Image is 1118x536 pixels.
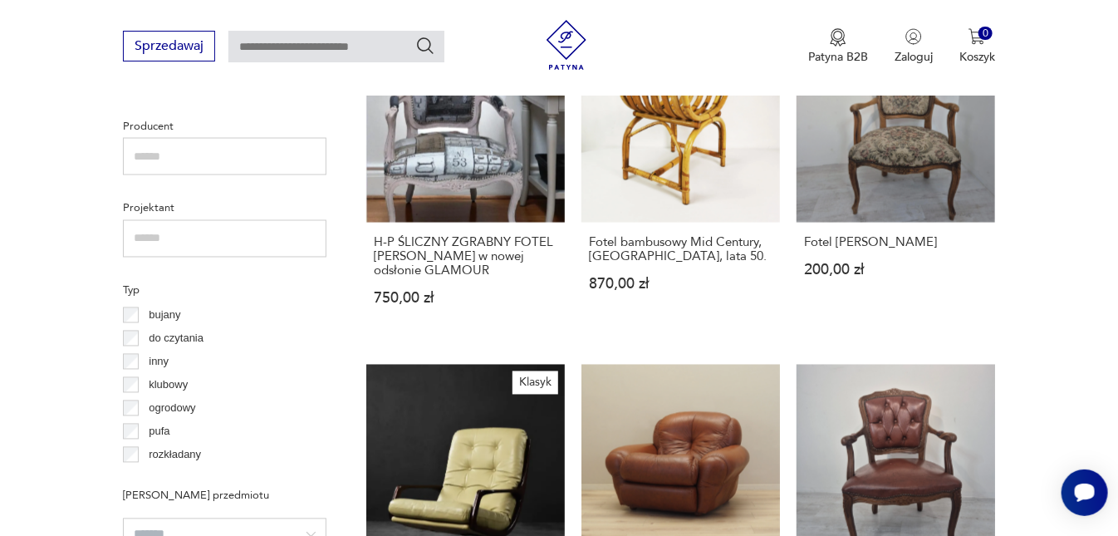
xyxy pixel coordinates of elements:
[895,28,933,65] button: Zaloguj
[123,31,215,61] button: Sprzedawaj
[959,49,995,65] p: Koszyk
[149,446,201,465] p: rozkładany
[959,28,995,65] button: 0Koszyk
[123,282,326,300] p: Typ
[808,28,868,65] button: Patyna B2B
[905,28,922,45] img: Ikonka użytkownika
[374,292,557,306] p: 750,00 zł
[415,36,435,56] button: Szukaj
[149,400,195,418] p: ogrodowy
[123,487,326,505] p: [PERSON_NAME] przedmiotu
[968,28,985,45] img: Ikona koszyka
[542,20,591,70] img: Patyna - sklep z meblami i dekoracjami vintage
[978,27,993,41] div: 0
[830,28,846,47] img: Ikona medalu
[149,96,213,115] p: Norwegia ( 27 )
[589,278,772,292] p: 870,00 zł
[149,376,188,395] p: klubowy
[149,330,203,348] p: do czytania
[808,28,868,65] a: Ikona medaluPatyna B2B
[581,24,780,338] a: Fotel bambusowy Mid Century, Niemcy, lata 50.Fotel bambusowy Mid Century, [GEOGRAPHIC_DATA], lata...
[804,263,988,278] p: 200,00 zł
[149,353,169,371] p: inny
[366,24,565,338] a: H-P ŚLICZNY ZGRABNY FOTEL LUDWIK RZEŹBIONY w nowej odsłonie GLAMOURH-P ŚLICZNY ZGRABNY FOTEL [PER...
[374,236,557,278] h3: H-P ŚLICZNY ZGRABNY FOTEL [PERSON_NAME] w nowej odsłonie GLAMOUR
[808,49,868,65] p: Patyna B2B
[589,236,772,264] h3: Fotel bambusowy Mid Century, [GEOGRAPHIC_DATA], lata 50.
[149,423,169,441] p: pufa
[1062,470,1108,516] iframe: Smartsupp widget button
[149,307,180,325] p: bujany
[123,42,215,53] a: Sprzedawaj
[895,49,933,65] p: Zaloguj
[804,236,988,250] h3: Fotel [PERSON_NAME]
[797,24,995,338] a: Fotel ludwik tronFotel [PERSON_NAME]200,00 zł
[123,117,326,135] p: Producent
[123,199,326,218] p: Projektant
